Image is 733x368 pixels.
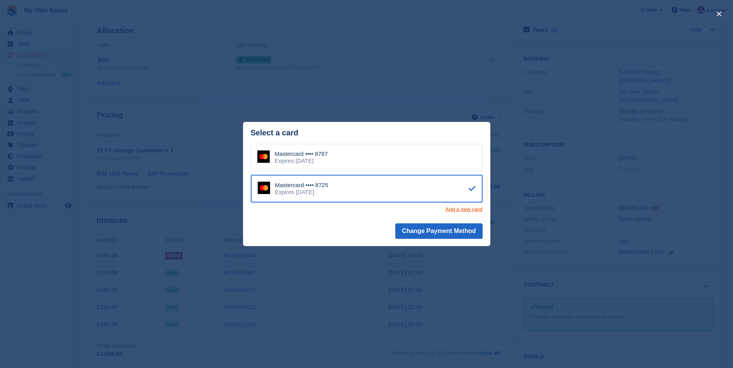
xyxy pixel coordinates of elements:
div: Select a card [251,128,483,137]
div: Expires [DATE] [275,189,328,196]
div: Mastercard •••• 8787 [275,150,328,157]
button: close [713,8,725,20]
a: Add a new card [445,206,482,213]
img: Mastercard Logo [257,150,270,163]
button: Change Payment Method [395,223,482,239]
div: Mastercard •••• 8725 [275,182,328,189]
div: Expires [DATE] [275,157,328,164]
img: Mastercard Logo [258,182,270,194]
